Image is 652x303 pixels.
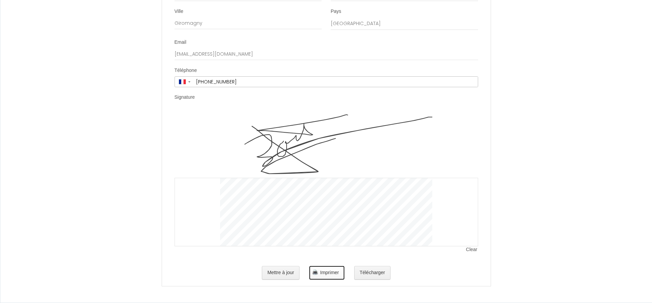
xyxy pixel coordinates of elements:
button: Mettre à jour [262,266,300,280]
span: ▼ [187,80,191,83]
img: printer.png [312,269,318,275]
span: Clear [466,246,478,253]
label: Email [175,39,186,46]
button: Imprimer [309,266,344,280]
label: Téléphone [175,67,197,74]
label: Signature [175,94,195,101]
span: Imprimer [320,270,339,275]
input: +33 6 12 34 56 78 [194,77,478,87]
label: Ville [175,8,183,15]
label: Pays [331,8,341,15]
img: signature [220,110,432,178]
button: Télécharger [354,266,391,280]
